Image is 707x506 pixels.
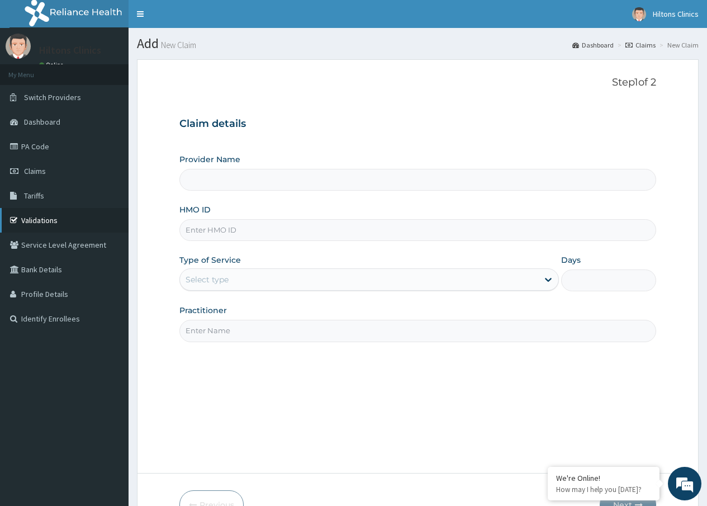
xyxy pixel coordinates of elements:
[6,34,31,59] img: User Image
[39,45,101,55] p: Hiltons Clinics
[556,473,651,483] div: We're Online!
[24,117,60,127] span: Dashboard
[179,118,656,130] h3: Claim details
[556,485,651,494] p: How may I help you today?
[572,40,614,50] a: Dashboard
[179,320,656,342] input: Enter Name
[179,254,241,266] label: Type of Service
[179,204,211,215] label: HMO ID
[625,40,656,50] a: Claims
[24,191,44,201] span: Tariffs
[159,41,196,49] small: New Claim
[24,166,46,176] span: Claims
[137,36,699,51] h1: Add
[179,77,656,89] p: Step 1 of 2
[653,9,699,19] span: Hiltons Clinics
[179,219,656,241] input: Enter HMO ID
[561,254,581,266] label: Days
[179,154,240,165] label: Provider Name
[632,7,646,21] img: User Image
[657,40,699,50] li: New Claim
[179,305,227,316] label: Practitioner
[24,92,81,102] span: Switch Providers
[39,61,66,69] a: Online
[186,274,229,285] div: Select type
